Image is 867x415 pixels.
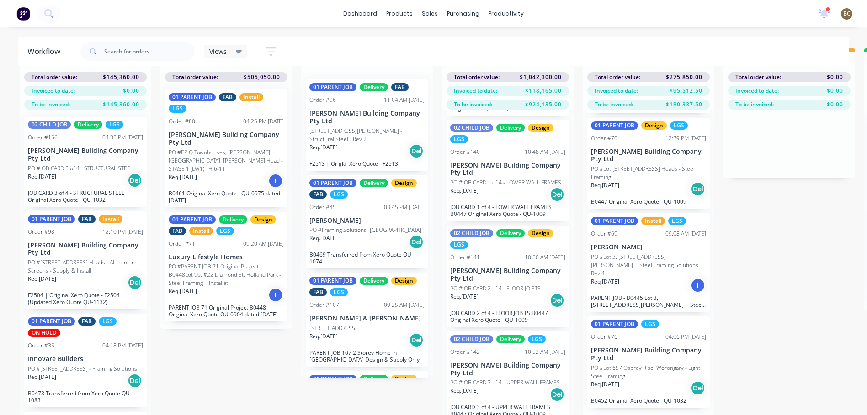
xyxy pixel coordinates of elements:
[169,148,284,173] p: PO #EPIQ Townhouses, [PERSON_NAME][GEOGRAPHIC_DATA], [PERSON_NAME] Head - STAGE 1 (LW1) TH 6-11
[24,117,147,207] div: 02 CHILD JOBDeliveryLGSOrder #15604:35 PM [DATE][PERSON_NAME] Building Company Pty LtdPO #JOB CAR...
[219,93,236,101] div: FAB
[309,349,425,363] p: PARENT JOB 107 2 Storey Home in [GEOGRAPHIC_DATA] Design & Supply Only
[28,147,143,163] p: [PERSON_NAME] Building Company Pty Ltd
[391,375,417,383] div: Design
[591,165,706,181] p: PO #Lot [STREET_ADDRESS] Heads - Steel Framing
[74,121,102,129] div: Delivery
[128,173,142,188] div: Del
[309,301,339,309] div: Order #107
[447,226,569,327] div: 02 CHILD JOBDeliveryDesignLGSOrder #14110:50 AM [DATE][PERSON_NAME] Building Company Pty LtdPO #J...
[268,173,283,188] div: I
[391,179,417,187] div: Design
[591,121,638,130] div: 01 PARENT JOB
[28,121,71,129] div: 02 CHILD JOB
[28,275,56,283] p: Req. [DATE]
[591,181,619,189] p: Req. [DATE]
[450,253,480,262] div: Order #141
[591,278,619,286] p: Req. [DATE]
[28,242,143,257] p: [PERSON_NAME] Building Company Pty Ltd
[169,190,284,204] p: B0461 Original Xero Quote - QU-0975 dated [DATE]
[735,100,774,109] span: To be invoiced:
[591,148,706,163] p: [PERSON_NAME] Building Company Pty Ltd
[309,324,357,332] p: [STREET_ADDRESS]
[391,83,409,91] div: FAB
[450,241,468,249] div: LGS
[450,335,493,343] div: 02 CHILD JOB
[666,73,702,81] span: $275,850.00
[32,87,75,95] span: Invoiced to date:
[641,217,665,225] div: Install
[454,87,497,95] span: Invoiced to date:
[587,118,710,209] div: 01 PARENT JOBDesignLGSOrder #7012:39 PM [DATE][PERSON_NAME] Building Company Pty LtdPO #Lot [STRE...
[169,287,197,295] p: Req. [DATE]
[309,96,336,104] div: Order #96
[128,373,142,388] div: Del
[28,341,54,350] div: Order #35
[99,215,122,223] div: Install
[442,7,484,21] div: purchasing
[450,162,565,177] p: [PERSON_NAME] Building Company Pty Ltd
[384,301,425,309] div: 09:25 AM [DATE]
[591,230,617,238] div: Order #69
[209,47,227,56] span: Views
[735,87,779,95] span: Invoiced to date:
[525,253,565,262] div: 10:50 AM [DATE]
[32,100,70,109] span: To be invoiced:
[450,229,493,237] div: 02 CHILD JOB
[496,335,525,343] div: Delivery
[550,387,564,402] div: Del
[165,89,287,207] div: 01 PARENT JOBFABInstallLGSOrder #8004:25 PM [DATE][PERSON_NAME] Building Company Pty LtdPO #EPIQ ...
[417,7,442,21] div: sales
[219,215,247,224] div: Delivery
[309,251,425,265] p: B0469 Transferred from Xero Quote QU-1074
[409,333,424,347] div: Del
[123,87,139,95] span: $0.00
[360,83,388,91] div: Delivery
[309,332,338,341] p: Req. [DATE]
[309,190,327,199] div: FAB
[102,341,143,350] div: 04:18 PM [DATE]
[450,310,565,323] p: JOB CARD 2 of 4 - FLOOR JOISTS B0447 Original Xero Quote - QU-1009
[591,320,638,328] div: 01 PARENT JOB
[172,73,218,81] span: Total order value:
[169,105,186,113] div: LGS
[330,190,348,199] div: LGS
[520,73,562,81] span: $1,042,300.00
[641,121,667,130] div: Design
[525,87,562,95] span: $118,165.00
[691,278,705,293] div: I
[391,277,417,285] div: Design
[591,380,619,389] p: Req. [DATE]
[28,173,56,181] p: Req. [DATE]
[102,133,143,142] div: 04:35 PM [DATE]
[309,217,425,225] p: [PERSON_NAME]
[525,100,562,109] span: $924,135.00
[450,187,479,195] p: Req. [DATE]
[827,100,843,109] span: $0.00
[169,227,186,235] div: FAB
[450,135,468,143] div: LGS
[169,117,195,126] div: Order #80
[591,134,617,142] div: Order #70
[128,275,142,290] div: Del
[450,267,565,283] p: [PERSON_NAME] Building Company Pty Ltd
[550,293,564,308] div: Del
[306,273,428,367] div: 01 PARENT JOBDeliveryDesignFABLGSOrder #10709:25 AM [DATE][PERSON_NAME] & [PERSON_NAME][STREET_AD...
[28,228,54,236] div: Order #98
[28,373,56,381] p: Req. [DATE]
[169,240,195,248] div: Order #71
[450,348,480,356] div: Order #142
[106,121,123,129] div: LGS
[587,316,710,408] div: 01 PARENT JOBLGSOrder #7604:06 PM [DATE][PERSON_NAME] Building Company Pty LtdPO #Lot 657 Osprey ...
[450,387,479,395] p: Req. [DATE]
[591,253,706,278] p: PO #Lot 3, [STREET_ADDRESS][PERSON_NAME] -- Steel Framing Solutions - Rev 4
[103,100,139,109] span: $145,360.00
[309,315,425,322] p: [PERSON_NAME] & [PERSON_NAME]
[28,390,143,404] p: B0473 Transferred from Xero Quote QU-1083
[668,217,686,225] div: LGS
[450,378,560,387] p: PO #JOB CARD 3 of 4 - UPPER WALL FRAMES
[450,148,480,156] div: Order #140
[309,234,338,242] p: Req. [DATE]
[309,226,421,234] p: PO #Framing Solutions -[GEOGRAPHIC_DATA]
[32,73,77,81] span: Total order value:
